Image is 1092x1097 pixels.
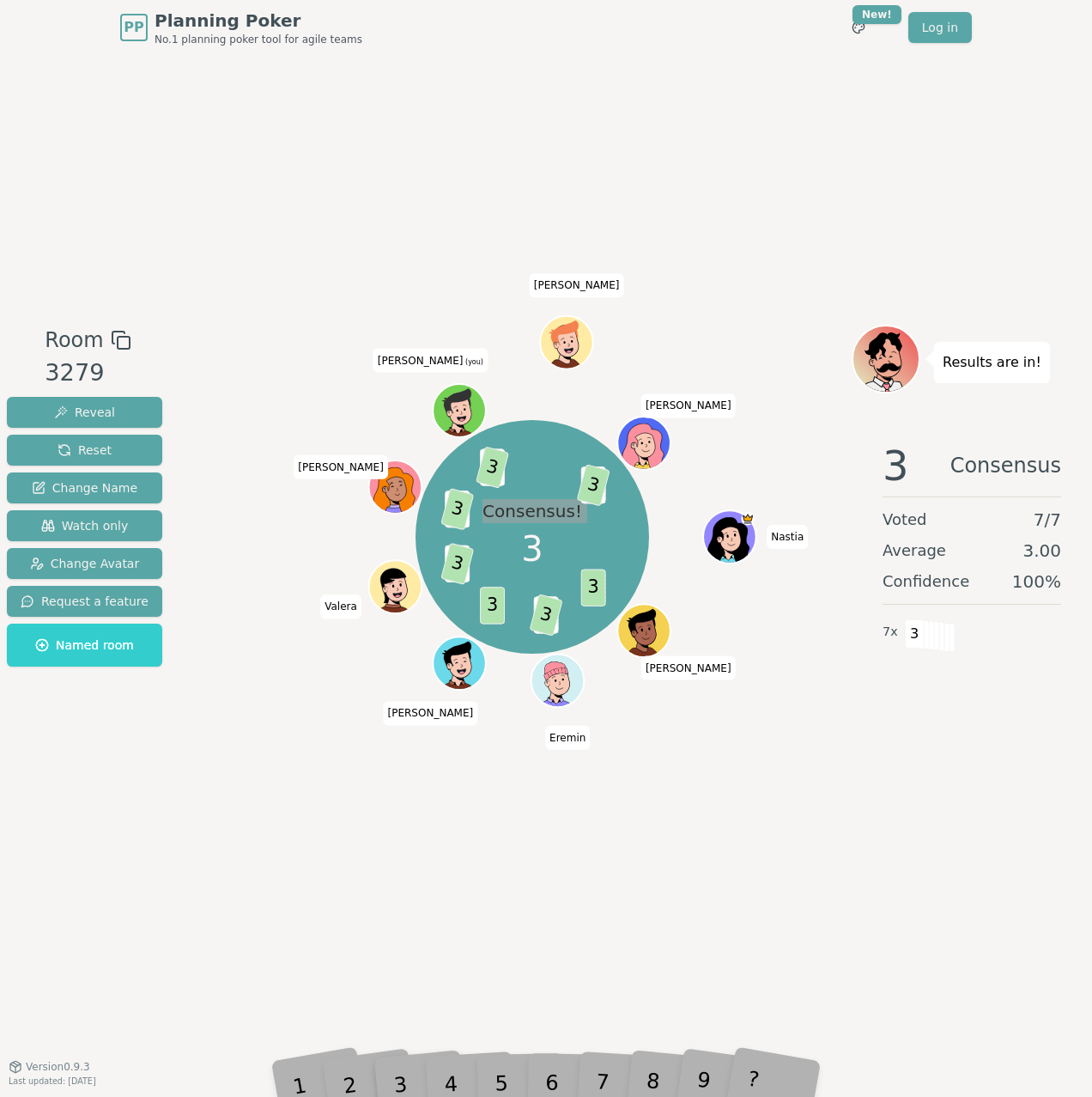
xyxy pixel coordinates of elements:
span: 3 [521,523,543,575]
span: Click to change your name [384,701,478,725]
span: Average [883,539,946,563]
span: Click to change your name [530,273,624,297]
span: 3 [480,587,505,624]
span: 100 % [1012,570,1061,594]
span: Named room [35,637,134,654]
p: Consensus! [482,499,582,523]
div: 3279 [45,356,130,391]
span: Reset [58,442,112,459]
span: Nastia is the host [741,512,754,525]
span: Click to change your name [767,525,808,549]
span: Click to change your name [320,594,361,619]
span: Planning Poker [155,9,362,33]
span: Change Name [32,479,137,497]
button: Version0.9.3 [9,1060,90,1074]
span: No.1 planning poker tool for agile teams [155,33,362,46]
span: PP [124,17,143,38]
a: Log in [908,12,972,43]
span: 3 [883,445,909,486]
p: Results are in! [943,350,1041,375]
span: Change Avatar [30,555,140,572]
span: Click to change your name [641,655,736,680]
span: 3 [476,447,509,489]
button: Change Avatar [7,548,162,579]
span: 3 [530,594,563,637]
div: New! [852,5,901,24]
button: Request a feature [7,586,162,617]
span: Version 0.9.3 [26,1060,90,1074]
span: 3 [581,570,606,606]
span: 3.00 [1022,539,1061,563]
a: PPPlanning PokerNo.1 planning poker tool for agile teams [120,9,362,46]
span: 3 [905,619,925,649]
span: Click to change your name [373,348,488,372]
span: Room [45,325,103,356]
span: Click to change your name [545,725,590,749]
span: Confidence [883,570,969,594]
span: 3 [577,464,610,506]
span: 7 / 7 [1034,508,1061,532]
span: Voted [883,508,927,532]
button: Click to change your avatar [434,386,484,436]
span: Watch only [41,517,129,534]
span: 3 [440,488,474,530]
span: Reveal [54,404,115,421]
span: 7 x [883,623,898,642]
button: Reveal [7,397,162,428]
button: Named room [7,624,162,667]
span: (you) [463,357,483,365]
button: Watch only [7,510,162,541]
span: Last updated: [DATE] [9,1076,96,1086]
button: New! [843,12,874,43]
span: 3 [440,543,474,585]
span: Click to change your name [641,393,736,417]
button: Change Name [7,472,162,503]
span: Click to change your name [294,455,388,479]
button: Reset [7,435,162,466]
span: Request a feature [21,593,149,610]
span: Consensus [950,445,1061,486]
